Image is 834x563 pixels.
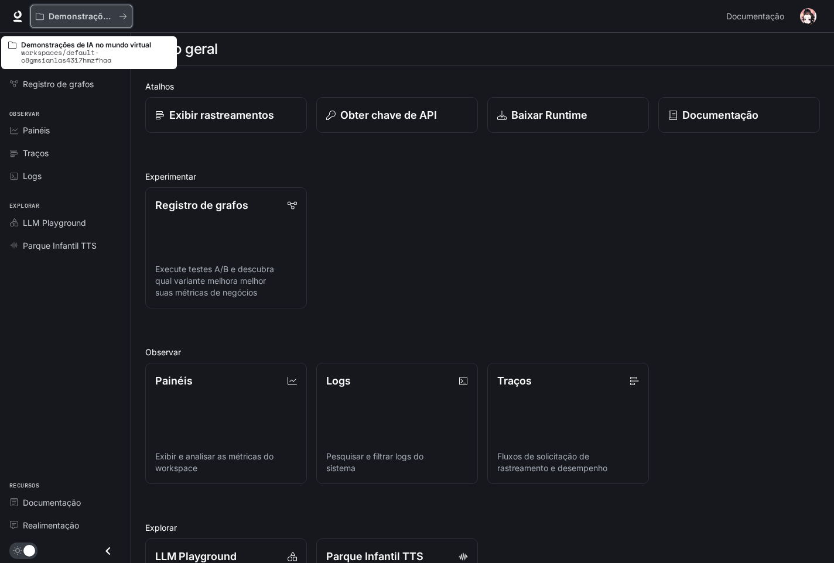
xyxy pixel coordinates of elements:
[5,235,126,256] a: Parque Infantil TTS
[23,239,97,252] span: Parque Infantil TTS
[23,544,35,557] span: Alternância do modo escuro
[326,451,468,474] p: Pesquisar e filtrar logs do sistema
[5,166,126,186] a: Logs
[340,107,437,123] p: Obter chave de API
[5,492,126,513] a: Documentação
[155,373,193,389] p: Painéis
[145,187,307,308] a: Registro de grafosExecute testes A/B e descubra qual variante melhora melhor suas métricas de neg...
[726,9,784,24] span: Documentação
[21,41,170,49] p: Demonstrações de IA no mundo virtual
[316,363,478,484] a: LogsPesquisar e filtrar logs do sistema
[23,147,49,159] span: Traços
[682,107,758,123] p: Documentação
[487,97,649,133] a: Baixar Runtime
[326,373,351,389] p: Logs
[5,74,126,94] a: Registro de grafos
[23,124,50,136] span: Painéis
[5,515,126,535] a: Realimentação
[145,80,820,92] h2: Atalhos
[5,143,126,163] a: Traços
[316,97,478,133] button: Obter chave de API
[497,373,532,389] p: Traços
[487,363,649,484] a: TraçosFluxos de solicitação de rastreamento e desempenho
[145,37,218,61] h1: Visão geral
[5,212,126,233] a: LLM Playground
[155,263,297,298] p: Execute testes A/B e descubra qual variante melhora melhor suas métricas de negócios
[49,12,114,22] p: Demonstrações de IA no mundo virtual
[497,451,639,474] p: Fluxos de solicitação de rastreamento e desempenho
[145,346,820,358] h2: Observar
[23,217,86,229] span: LLM Playground
[5,120,126,140] a: Painéis
[95,539,121,563] button: Fechar gaveta
[21,49,170,64] p: workspaces/default-o8gmsianlas4317hmzfhaa
[155,451,297,474] p: Exibir e analisar as métricas do workspace
[30,5,132,28] button: Todos os espaços de trabalho
[658,97,820,133] a: Documentação
[145,363,307,484] a: PainéisExibir e analisar as métricas do workspace
[511,107,587,123] p: Baixar Runtime
[145,170,820,183] h2: Experimentar
[23,78,94,90] span: Registro de grafos
[800,8,816,25] img: Avatar do usuário
[169,107,274,123] p: Exibir rastreamentos
[155,197,248,213] p: Registro de grafos
[23,170,42,182] span: Logs
[797,5,820,28] button: Avatar do usuário
[23,496,81,509] span: Documentação
[722,5,792,28] a: Documentação
[145,521,820,534] h2: Explorar
[145,97,307,133] a: Exibir rastreamentos
[23,519,79,531] span: Realimentação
